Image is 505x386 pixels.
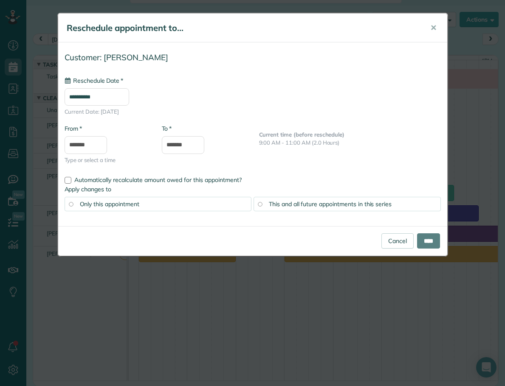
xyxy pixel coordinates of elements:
label: Reschedule Date [65,76,123,85]
span: Automatically recalculate amount owed for this appointment? [74,176,242,184]
input: This and all future appointments in this series [258,202,262,206]
span: Current Date: [DATE] [65,108,441,116]
span: Only this appointment [80,200,139,208]
b: Current time (before reschedule) [259,131,345,138]
label: To [162,124,172,133]
h5: Reschedule appointment to... [67,22,418,34]
input: Only this appointment [69,202,73,206]
label: From [65,124,82,133]
span: ✕ [430,23,437,33]
label: Apply changes to [65,185,441,193]
a: Cancel [381,233,414,249]
span: Type or select a time [65,156,149,164]
span: This and all future appointments in this series [269,200,392,208]
p: 9:00 AM - 11:00 AM (2.0 Hours) [259,139,441,147]
h4: Customer: [PERSON_NAME] [65,53,441,62]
